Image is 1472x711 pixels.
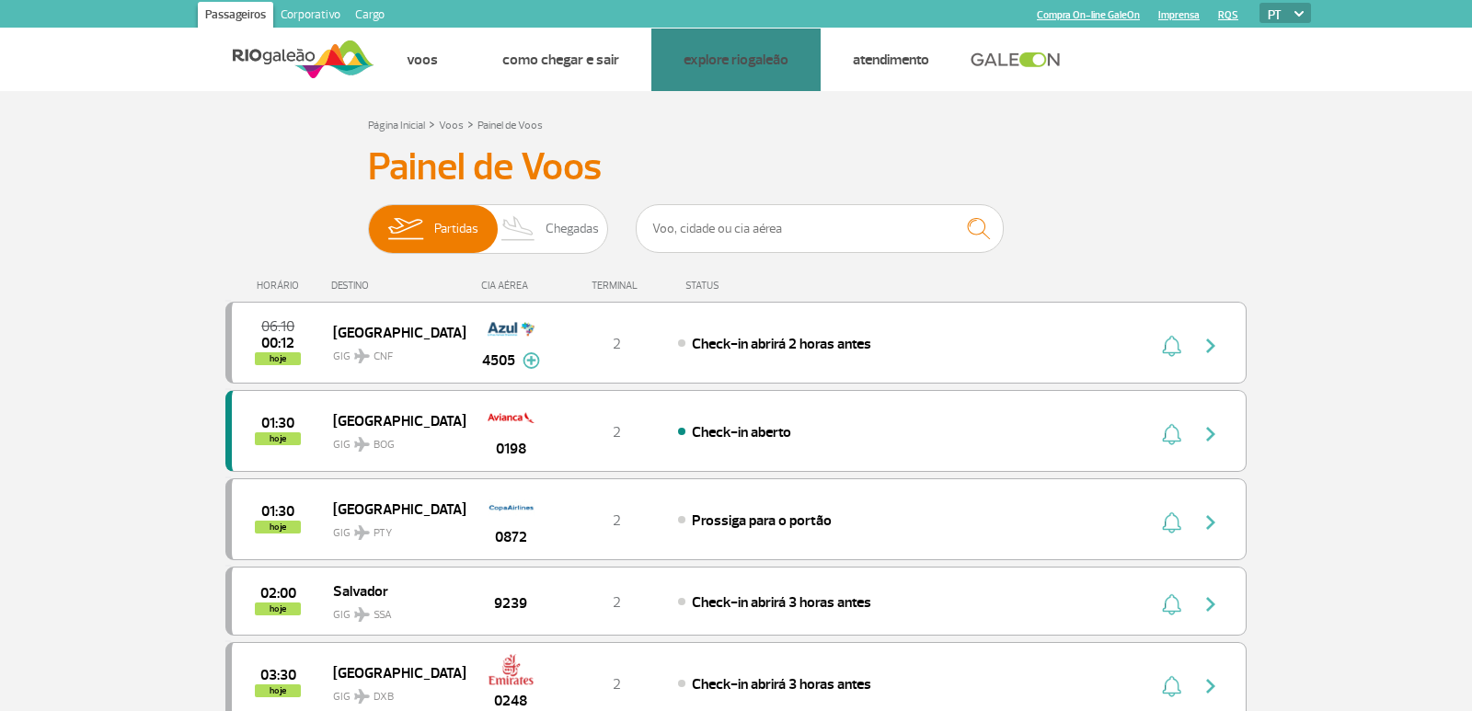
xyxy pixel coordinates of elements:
[1200,423,1222,445] img: seta-direita-painel-voo.svg
[333,427,451,453] span: GIG
[333,515,451,542] span: GIG
[333,338,451,365] span: GIG
[1200,675,1222,697] img: seta-direita-painel-voo.svg
[1162,423,1181,445] img: sino-painel-voo.svg
[255,521,301,533] span: hoje
[260,669,296,682] span: 2025-10-02 03:30:00
[261,320,294,333] span: 2025-10-02 06:10:00
[491,205,546,253] img: slider-desembarque
[333,660,451,684] span: [GEOGRAPHIC_DATA]
[439,119,464,132] a: Voos
[684,51,788,69] a: Explore RIOgaleão
[368,144,1104,190] h3: Painel de Voos
[255,352,301,365] span: hoje
[1218,9,1238,21] a: RQS
[557,280,676,292] div: TERMINAL
[1200,593,1222,615] img: seta-direita-painel-voo.svg
[198,2,273,31] a: Passageiros
[1162,511,1181,533] img: sino-painel-voo.svg
[496,438,526,460] span: 0198
[636,204,1004,253] input: Voo, cidade ou cia aérea
[374,607,392,624] span: SSA
[261,505,294,518] span: 2025-10-02 01:30:00
[374,349,393,365] span: CNF
[333,579,451,602] span: Salvador
[261,417,294,430] span: 2025-10-02 01:30:00
[374,437,395,453] span: BOG
[333,497,451,521] span: [GEOGRAPHIC_DATA]
[692,675,871,694] span: Check-in abrirá 3 horas antes
[261,337,294,350] span: 2025-10-02 00:12:09
[354,689,370,704] img: destiny_airplane.svg
[333,597,451,624] span: GIG
[482,350,515,372] span: 4505
[692,423,791,442] span: Check-in aberto
[354,607,370,622] img: destiny_airplane.svg
[613,675,621,694] span: 2
[853,51,929,69] a: Atendimento
[477,119,543,132] a: Painel de Voos
[613,423,621,442] span: 2
[374,525,392,542] span: PTY
[374,689,394,705] span: DXB
[368,119,425,132] a: Página Inicial
[613,593,621,612] span: 2
[273,2,348,31] a: Corporativo
[1162,675,1181,697] img: sino-painel-voo.svg
[523,352,540,369] img: mais-info-painel-voo.svg
[1158,9,1200,21] a: Imprensa
[495,526,527,548] span: 0872
[354,437,370,452] img: destiny_airplane.svg
[331,280,466,292] div: DESTINO
[429,113,435,134] a: >
[376,205,434,253] img: slider-embarque
[1037,9,1140,21] a: Compra On-line GaleOn
[613,335,621,353] span: 2
[407,51,438,69] a: Voos
[1162,593,1181,615] img: sino-painel-voo.svg
[1200,335,1222,357] img: seta-direita-painel-voo.svg
[692,335,871,353] span: Check-in abrirá 2 horas antes
[692,593,871,612] span: Check-in abrirá 3 horas antes
[354,525,370,540] img: destiny_airplane.svg
[692,511,832,530] span: Prossiga para o portão
[348,2,392,31] a: Cargo
[546,205,599,253] span: Chegadas
[467,113,474,134] a: >
[333,320,451,344] span: [GEOGRAPHIC_DATA]
[255,684,301,697] span: hoje
[613,511,621,530] span: 2
[255,432,301,445] span: hoje
[434,205,478,253] span: Partidas
[231,280,331,292] div: HORÁRIO
[494,592,527,614] span: 9239
[333,679,451,705] span: GIG
[1200,511,1222,533] img: seta-direita-painel-voo.svg
[676,280,826,292] div: STATUS
[333,408,451,432] span: [GEOGRAPHIC_DATA]
[502,51,619,69] a: Como chegar e sair
[1162,335,1181,357] img: sino-painel-voo.svg
[354,349,370,363] img: destiny_airplane.svg
[260,587,296,600] span: 2025-10-02 02:00:00
[465,280,557,292] div: CIA AÉREA
[255,602,301,615] span: hoje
